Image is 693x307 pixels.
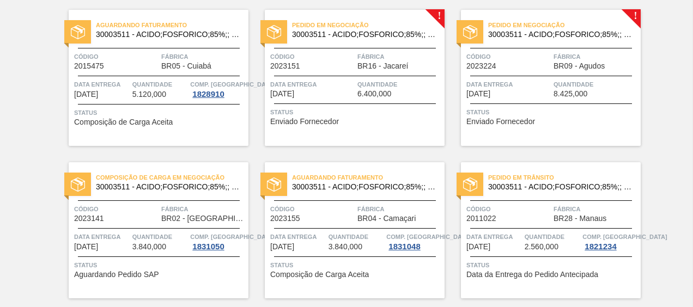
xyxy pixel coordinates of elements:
span: 3.840,000 [132,243,166,251]
span: Quantidade [525,231,580,242]
span: Código [270,51,355,62]
span: Enviado Fornecedor [270,118,339,126]
span: Data entrega [74,79,130,90]
span: Composição de Carga Aceita [74,118,173,126]
img: status [463,177,477,192]
span: Status [74,260,246,271]
span: Quantidade [132,231,188,242]
span: Pedido em Trânsito [488,172,641,183]
span: Código [466,204,551,214]
span: Status [270,107,442,118]
span: 18/09/2025 [270,90,294,98]
div: 1831048 [386,242,422,251]
span: 19/09/2025 [74,243,98,251]
span: 22/09/2025 [270,243,294,251]
a: !statusPedido em Negociação30003511 - ACIDO;FOSFORICO;85%;; CONTAINERCódigo2023224FábricaBR09 - A... [445,10,641,146]
div: 1831050 [190,242,226,251]
a: Comp. [GEOGRAPHIC_DATA]1821234 [582,231,638,251]
span: Data entrega [270,231,326,242]
span: Pedido em Negociação [488,20,641,30]
span: 30003511 - ACIDO;FOSFORICO;85%;; CONTAINER [96,183,240,191]
span: Código [74,204,159,214]
span: 8.425,000 [554,90,587,98]
span: Código [74,51,159,62]
span: Comp. Carga [190,79,275,90]
span: Data entrega [466,79,551,90]
span: Status [74,107,246,118]
span: 2023151 [270,62,300,70]
span: Data entrega [74,231,130,242]
a: statusAguardando Faturamento30003511 - ACIDO;FOSFORICO;85%;; CONTAINERCódigo2023155FábricaBR04 - ... [248,162,445,298]
img: status [267,25,281,39]
span: 2.560,000 [525,243,558,251]
span: Status [466,107,638,118]
span: 30003511 - ACIDO;FOSFORICO;85%;; CONTAINER [292,183,436,191]
span: Fábrica [357,204,442,214]
span: Fábrica [357,51,442,62]
span: 2011022 [466,214,496,223]
span: 30003511 - ACIDO;FOSFORICO;85%;; CONTAINER [488,183,632,191]
a: Comp. [GEOGRAPHIC_DATA]1831048 [386,231,442,251]
span: Composição de Carga Aceita [270,271,369,279]
img: status [71,177,85,192]
span: Fábrica [554,204,638,214]
span: Fábrica [554,51,638,62]
span: Aguardando Pedido SAP [74,271,159,279]
span: Aguardando Faturamento [292,172,445,183]
a: Comp. [GEOGRAPHIC_DATA]1831050 [190,231,246,251]
span: Enviado Fornecedor [466,118,535,126]
img: status [267,177,281,192]
span: 3.840,000 [329,243,362,251]
span: 30003511 - ACIDO;FOSFORICO;85%;; CONTAINER [96,30,240,39]
span: BR28 - Manaus [554,214,606,223]
div: 1828910 [190,90,226,99]
img: status [71,25,85,39]
img: status [463,25,477,39]
span: Status [466,260,638,271]
a: statusAguardando Faturamento30003511 - ACIDO;FOSFORICO;85%;; CONTAINERCódigo2015475FábricaBR05 - ... [52,10,248,146]
span: Composição de Carga em Negociação [96,172,248,183]
span: 26/09/2025 [466,243,490,251]
span: 2023155 [270,214,300,223]
span: BR09 - Agudos [554,62,605,70]
span: Pedido em Negociação [292,20,445,30]
span: 2023224 [466,62,496,70]
span: Comp. Carga [190,231,275,242]
span: BR04 - Camaçari [357,214,416,223]
span: Data entrega [466,231,522,242]
span: Quantidade [132,79,188,90]
span: Código [270,204,355,214]
span: Código [466,51,551,62]
span: 30003511 - ACIDO;FOSFORICO;85%;; CONTAINER [488,30,632,39]
a: statusComposição de Carga em Negociação30003511 - ACIDO;FOSFORICO;85%;; CONTAINERCódigo2023141Fáb... [52,162,248,298]
span: Fábrica [161,51,246,62]
span: Quantidade [357,79,442,90]
span: Fábrica [161,204,246,214]
div: 1821234 [582,242,618,251]
span: 6.400,000 [357,90,391,98]
span: 2023141 [74,214,104,223]
span: 30003511 - ACIDO;FOSFORICO;85%;; CONTAINER [292,30,436,39]
span: 2015475 [74,62,104,70]
a: statusPedido em Trânsito30003511 - ACIDO;FOSFORICO;85%;; CONTAINERCódigo2011022FábricaBR28 - Mana... [445,162,641,298]
span: Status [270,260,442,271]
span: Data entrega [270,79,355,90]
span: 15/09/2025 [74,90,98,99]
span: Quantidade [554,79,638,90]
span: Comp. Carga [582,231,667,242]
span: Data da Entrega do Pedido Antecipada [466,271,598,279]
span: Quantidade [329,231,384,242]
span: Comp. Carga [386,231,471,242]
span: BR16 - Jacareí [357,62,408,70]
span: 5.120,000 [132,90,166,99]
a: Comp. [GEOGRAPHIC_DATA]1828910 [190,79,246,99]
span: BR05 - Cuiabá [161,62,211,70]
a: !statusPedido em Negociação30003511 - ACIDO;FOSFORICO;85%;; CONTAINERCódigo2023151FábricaBR16 - J... [248,10,445,146]
span: BR02 - Sergipe [161,214,246,223]
span: Aguardando Faturamento [96,20,248,30]
span: 18/09/2025 [466,90,490,98]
